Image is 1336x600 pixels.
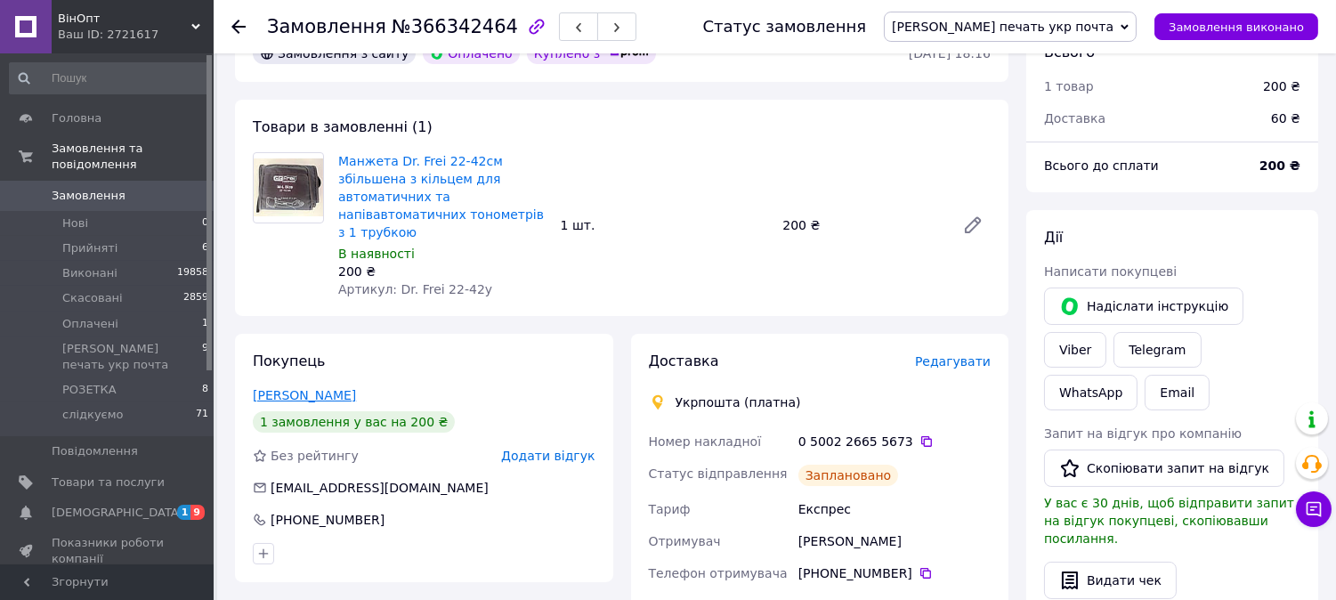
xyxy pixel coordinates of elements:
[196,407,208,423] span: 71
[253,353,326,369] span: Покупець
[798,465,899,486] div: Заплановано
[1044,450,1284,487] button: Скопіювати запит на відгук
[671,393,806,411] div: Укрпошта (платна)
[62,341,202,373] span: [PERSON_NAME] печать укр почта
[1044,229,1063,246] span: Дії
[955,207,991,243] a: Редагувати
[703,18,867,36] div: Статус замовлення
[501,449,595,463] span: Додати відгук
[177,265,208,281] span: 19858
[202,382,208,398] span: 8
[58,11,191,27] span: ВінОпт
[1044,44,1095,61] span: Всього
[338,282,492,296] span: Артикул: Dr. Frei 22-42у
[1259,158,1300,173] b: 200 ₴
[649,566,788,580] span: Телефон отримувача
[1044,332,1106,368] a: Viber
[649,434,762,449] span: Номер накладної
[271,449,359,463] span: Без рейтингу
[1260,99,1311,138] div: 60 ₴
[1169,20,1304,34] span: Замовлення виконано
[253,388,356,402] a: [PERSON_NAME]
[183,290,208,306] span: 2859
[554,213,776,238] div: 1 шт.
[1044,496,1294,546] span: У вас є 30 днів, щоб відправити запит на відгук покупцеві, скопіювавши посилання.
[52,188,126,204] span: Замовлення
[202,240,208,256] span: 6
[1044,111,1105,126] span: Доставка
[649,466,788,481] span: Статус відправлення
[62,382,117,398] span: РОЗЕТКА
[338,247,415,261] span: В наявності
[62,265,117,281] span: Виконані
[52,110,101,126] span: Головна
[649,353,719,369] span: Доставка
[795,493,994,525] div: Експрес
[52,474,165,491] span: Товари та послуги
[271,481,489,495] span: [EMAIL_ADDRESS][DOMAIN_NAME]
[177,505,191,520] span: 1
[338,154,544,239] a: Манжета Dr. Frei 22-42см збільшена з кільцем для автоматичних та напівавтоматичних тонометрів з 1...
[798,564,991,582] div: [PHONE_NUMBER]
[1263,77,1300,95] div: 200 ₴
[1044,375,1138,410] a: WhatsApp
[1044,426,1242,441] span: Запит на відгук про компанію
[52,443,138,459] span: Повідомлення
[9,62,210,94] input: Пошук
[649,534,721,548] span: Отримувач
[52,535,165,567] span: Показники роботи компанії
[52,505,183,521] span: [DEMOGRAPHIC_DATA]
[62,407,124,423] span: слідкуємо
[1154,13,1318,40] button: Замовлення виконано
[909,46,991,61] time: [DATE] 18:16
[202,215,208,231] span: 0
[231,18,246,36] div: Повернутися назад
[1044,158,1159,173] span: Всього до сплати
[775,213,948,238] div: 200 ₴
[795,525,994,557] div: [PERSON_NAME]
[190,505,205,520] span: 9
[52,141,214,173] span: Замовлення та повідомлення
[1296,491,1332,527] button: Чат з покупцем
[269,511,386,529] div: [PHONE_NUMBER]
[62,240,117,256] span: Прийняті
[649,502,691,516] span: Тариф
[1113,332,1201,368] a: Telegram
[1044,79,1094,93] span: 1 товар
[58,27,214,43] div: Ваш ID: 2721617
[62,316,118,332] span: Оплачені
[202,316,208,332] span: 1
[1044,288,1243,325] button: Надіслати інструкцію
[915,354,991,369] span: Редагувати
[253,411,455,433] div: 1 замовлення у вас на 200 ₴
[202,341,208,373] span: 9
[253,118,433,135] span: Товари в замовленні (1)
[62,290,123,306] span: Скасовані
[892,20,1113,34] span: [PERSON_NAME] печать укр почта
[1044,264,1177,279] span: Написати покупцеві
[267,16,386,37] span: Замовлення
[62,215,88,231] span: Нові
[1145,375,1210,410] button: Email
[1044,562,1177,599] button: Видати чек
[392,16,518,37] span: №366342464
[798,433,991,450] div: 0 5002 2665 5673
[254,158,323,216] img: Манжета Dr. Frei 22-42см збільшена з кільцем для автоматичних та напівавтоматичних тонометрів з 1...
[338,263,547,280] div: 200 ₴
